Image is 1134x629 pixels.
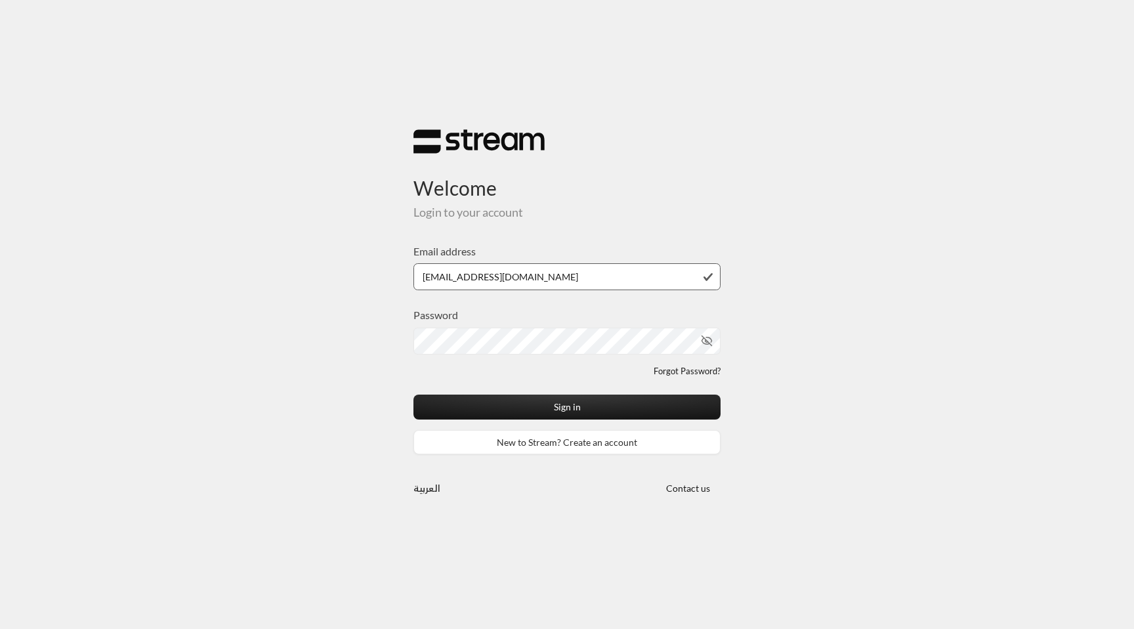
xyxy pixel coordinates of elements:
[413,307,458,323] label: Password
[413,476,440,500] a: العربية
[413,263,721,290] input: Type your email here
[696,330,718,352] button: toggle password visibility
[413,395,721,419] button: Sign in
[413,430,721,454] a: New to Stream? Create an account
[413,206,721,220] h5: Login to your account
[413,129,545,154] img: Stream Logo
[413,154,721,200] h3: Welcome
[655,476,721,500] button: Contact us
[655,483,721,494] a: Contact us
[413,244,476,259] label: Email address
[654,365,721,378] a: Forgot Password?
